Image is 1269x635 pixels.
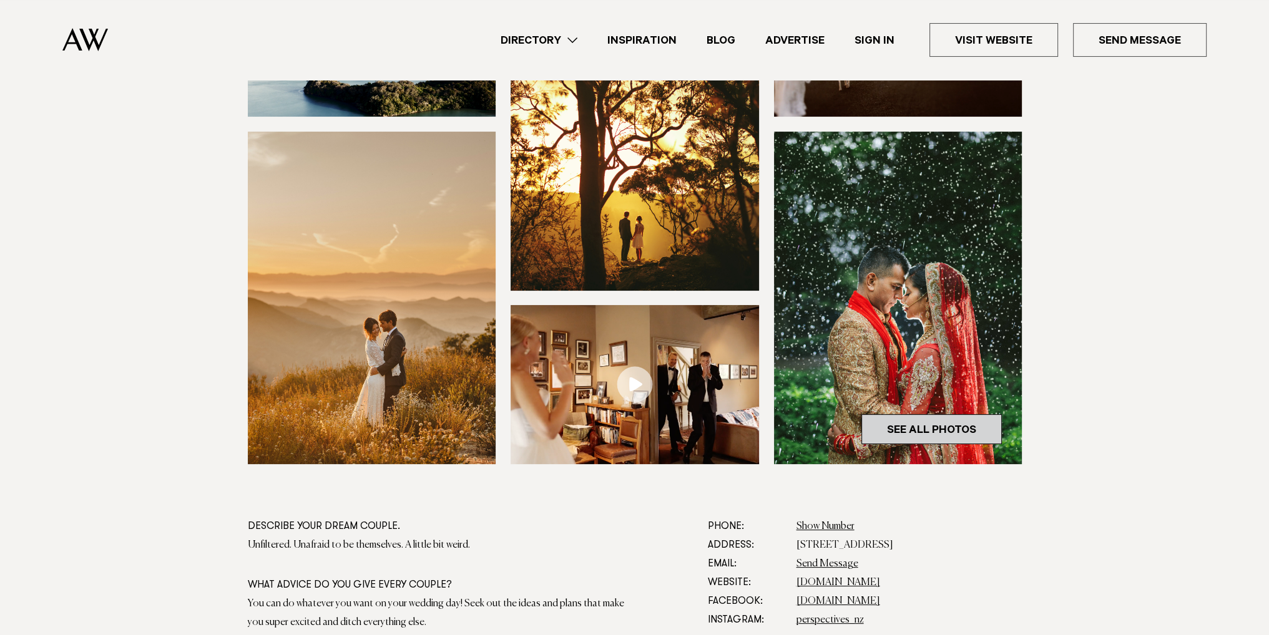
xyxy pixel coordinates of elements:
[1073,23,1207,57] a: Send Message
[708,517,786,536] dt: Phone:
[750,32,840,49] a: Advertise
[796,536,1022,555] dd: [STREET_ADDRESS]
[692,32,750,49] a: Blog
[708,536,786,555] dt: Address:
[248,517,627,536] div: Describe your dream couple.
[796,559,858,569] a: Send Message
[708,611,786,629] dt: Instagram:
[248,536,627,555] div: Unfiltered. Unafraid to be themselves. A little bit weird.
[840,32,909,49] a: Sign In
[592,32,692,49] a: Inspiration
[708,592,786,611] dt: Facebook:
[929,23,1058,57] a: Visit Website
[62,28,108,51] img: Auckland Weddings Logo
[796,521,855,531] a: Show Number
[861,414,1002,444] a: See All Photos
[708,555,786,573] dt: Email:
[796,615,864,625] a: perspectives_nz
[796,578,880,588] a: [DOMAIN_NAME]
[796,596,880,606] a: [DOMAIN_NAME]
[248,594,627,632] div: You can do whatever you want on your wedding day! Seek out the ideas and plans that make you supe...
[708,573,786,592] dt: Website:
[248,576,627,594] div: What advice do you give every couple?
[486,32,592,49] a: Directory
